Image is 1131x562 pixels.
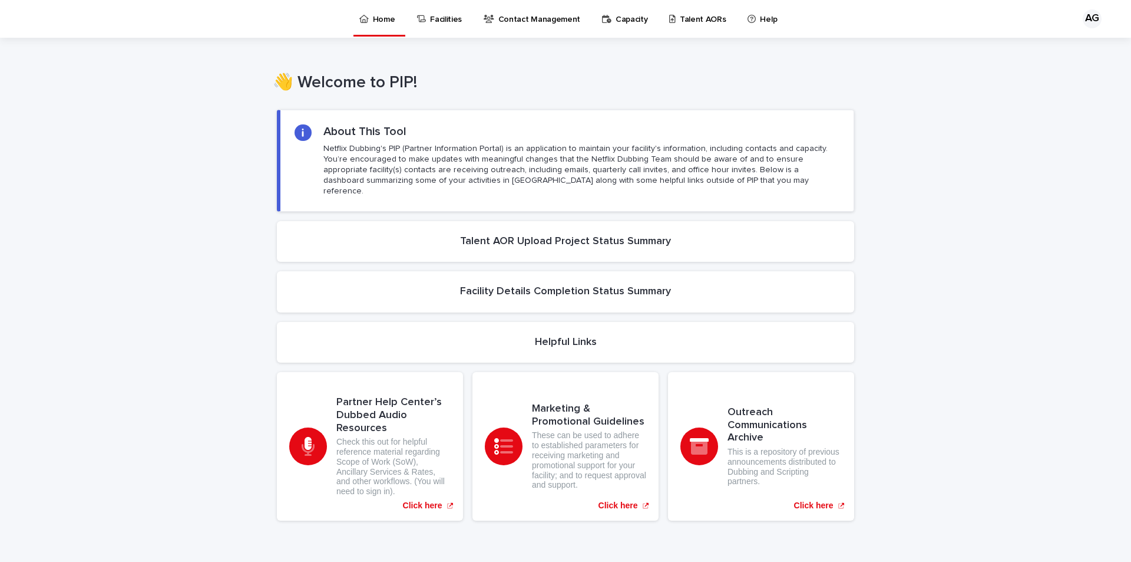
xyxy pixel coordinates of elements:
p: These can be used to adhere to established parameters for receiving marketing and promotional sup... [532,430,646,490]
h2: Helpful Links [535,336,597,349]
h2: About This Tool [323,124,406,139]
p: Click here [403,501,442,511]
a: Click here [472,372,659,521]
p: Check this out for helpful reference material regarding Scope of Work (SoW), Ancillary Services &... [336,437,451,497]
p: This is a repository of previous announcements distributed to Dubbing and Scripting partners. [727,447,842,487]
div: AG [1083,9,1102,28]
h1: 👋 Welcome to PIP! [273,73,850,93]
h3: Marketing & Promotional Guidelines [532,403,646,428]
h2: Talent AOR Upload Project Status Summary [460,235,671,248]
a: Click here [668,372,854,521]
p: Netflix Dubbing's PIP (Partner Information Portal) is an application to maintain your facility's ... [323,143,839,197]
h2: Facility Details Completion Status Summary [460,285,671,298]
h3: Outreach Communications Archive [727,406,842,445]
a: Click here [277,372,463,521]
p: Click here [598,501,638,511]
h3: Partner Help Center’s Dubbed Audio Resources [336,396,451,435]
p: Click here [794,501,834,511]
